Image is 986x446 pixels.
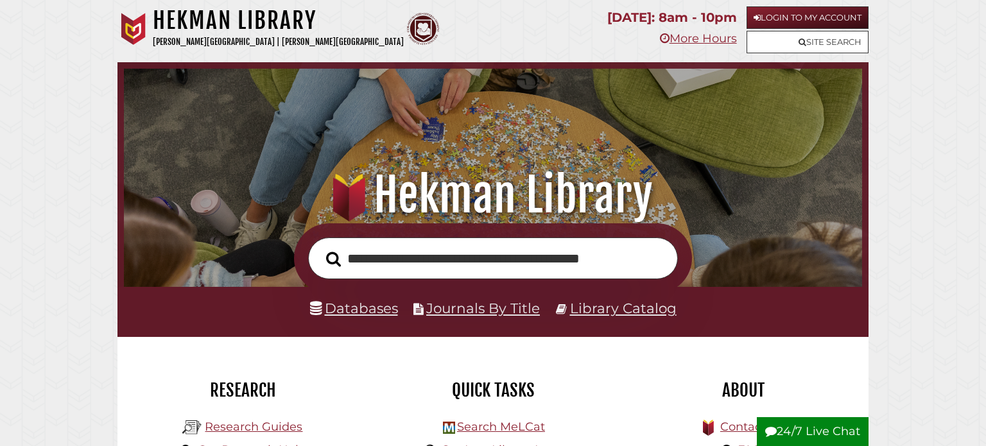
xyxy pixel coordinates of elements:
[407,13,439,45] img: Calvin Theological Seminary
[607,6,737,29] p: [DATE]: 8am - 10pm
[205,420,302,434] a: Research Guides
[443,422,455,434] img: Hekman Library Logo
[127,379,358,401] h2: Research
[570,300,677,316] a: Library Catalog
[153,6,404,35] h1: Hekman Library
[117,13,150,45] img: Calvin University
[310,300,398,316] a: Databases
[426,300,540,316] a: Journals By Title
[720,420,784,434] a: Contact Us
[660,31,737,46] a: More Hours
[139,167,847,223] h1: Hekman Library
[320,248,347,270] button: Search
[457,420,545,434] a: Search MeLCat
[182,418,202,437] img: Hekman Library Logo
[153,35,404,49] p: [PERSON_NAME][GEOGRAPHIC_DATA] | [PERSON_NAME][GEOGRAPHIC_DATA]
[747,31,869,53] a: Site Search
[326,252,341,268] i: Search
[747,6,869,29] a: Login to My Account
[628,379,859,401] h2: About
[377,379,609,401] h2: Quick Tasks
